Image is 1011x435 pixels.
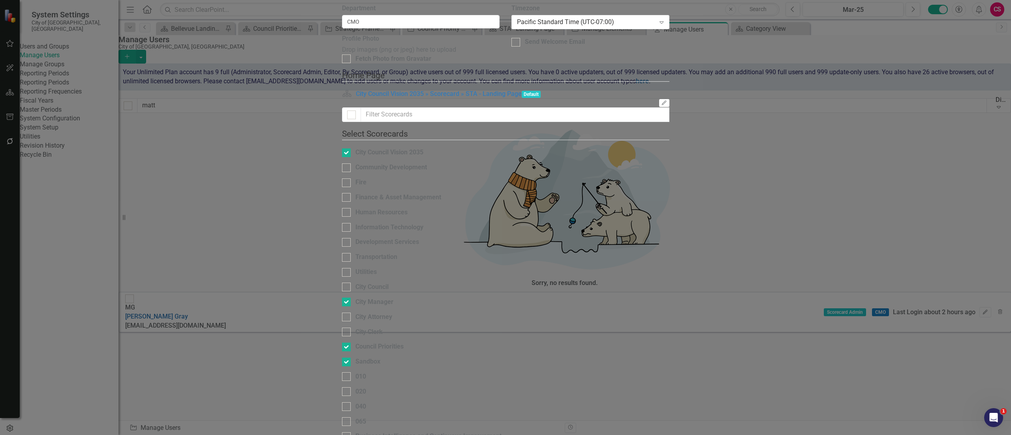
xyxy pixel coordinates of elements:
button: Please Save To Continue [659,99,669,107]
legend: Select Scorecards [342,128,669,140]
div: 010 [355,372,366,381]
div: 065 [355,417,366,426]
div: Drop images (png or jpeg) here to upload [342,45,500,54]
div: Fetch Photo from Gravatar [355,54,431,64]
div: City Clerk [355,328,383,337]
div: Send Welcome Email [525,37,585,47]
div: Finance & Asset Management [355,193,441,202]
div: Information Technology [355,223,423,232]
div: Sandbox [355,357,380,366]
div: Pacific Standard Time (UTC-07:00) [517,18,655,27]
div: Community Development [355,163,427,172]
div: City Council Vision 2035 [355,148,423,157]
span: Default [522,91,541,98]
input: Filter Scorecards [361,107,669,122]
div: 020 [355,387,366,396]
div: City Attorney [355,313,392,322]
label: Department [342,4,500,13]
label: Profile Photo [342,34,500,43]
div: Development Services [355,238,419,247]
div: City Manager [355,298,393,307]
div: 040 [355,402,366,411]
div: Fire [355,178,366,187]
div: Human Resources [355,208,408,217]
div: Utilities [355,268,377,277]
iframe: Intercom live chat [984,408,1003,427]
div: Council Priorities [355,342,404,351]
label: Timezone [511,4,669,13]
legend: Home Page [342,69,669,82]
div: Transportation [355,253,397,262]
span: 1 [1000,408,1007,414]
div: City Council [355,283,389,292]
a: City Council Vision 2035 » Scorecard » STA - Landing Page [356,90,522,97]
